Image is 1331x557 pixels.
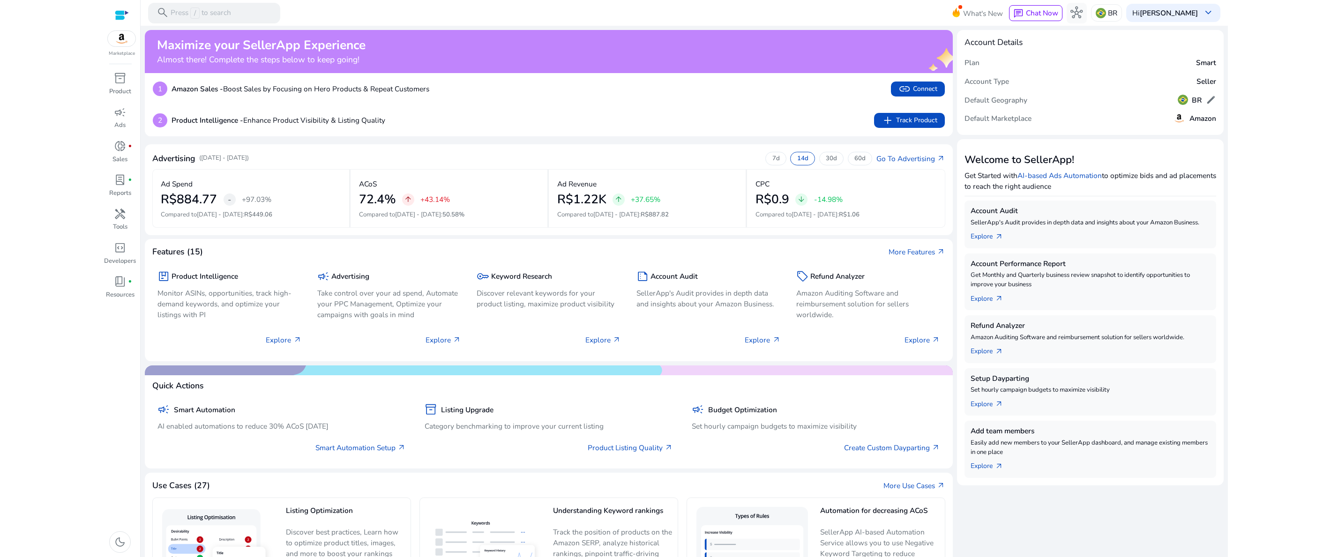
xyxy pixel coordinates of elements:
[104,257,136,266] p: Developers
[1108,5,1117,21] p: BR
[971,260,1210,268] h5: Account Performance Report
[965,170,1216,192] p: Get Started with to optimize bids and ad placements to reach the right audience
[585,334,621,345] p: Explore
[161,192,217,207] h2: R$884.77
[103,206,137,239] a: handymanTools
[971,333,1210,342] p: Amazon Auditing Software and reimbursement solution for sellers worldwide.
[114,140,126,152] span: donut_small
[844,442,940,453] a: Create Custom Dayparting
[103,138,137,172] a: donut_smallfiber_manual_recordSales
[331,272,369,281] h5: Advertising
[109,87,131,97] p: Product
[965,96,1027,104] h5: Default Geography
[692,421,940,431] p: Set hourly campaign budgets to maximize visibility
[995,233,1003,241] span: arrow_outward
[161,210,341,220] p: Compared to :
[228,193,231,206] span: -
[641,210,669,219] span: R$887.82
[708,406,777,414] h5: Budget Optimization
[1196,77,1216,86] h5: Seller
[1202,7,1214,19] span: keyboard_arrow_down
[593,210,639,219] span: [DATE] - [DATE]
[199,154,249,163] p: ([DATE] - [DATE])
[293,336,302,344] span: arrow_outward
[128,178,132,182] span: fiber_manual_record
[631,196,660,203] p: +37.65%
[971,386,1210,395] p: Set hourly campaign budgets to maximize visibility
[937,155,945,163] span: arrow_outward
[588,442,673,453] a: Product Listing Quality
[898,83,937,95] span: Connect
[425,403,437,416] span: inventory_2
[174,406,235,414] h5: Smart Automation
[172,272,238,281] h5: Product Intelligence
[420,196,450,203] p: +43.14%
[772,155,780,163] p: 7d
[755,192,789,207] h2: R$0.9
[1189,114,1216,123] h5: Amazon
[665,444,673,452] span: arrow_outward
[1192,96,1202,104] h5: BR
[359,192,396,207] h2: 72.4%
[971,218,1210,228] p: SellerApp's Audit provides in depth data and insights about your Amazon Business.
[152,381,204,391] h4: Quick Actions
[161,178,193,189] p: Ad Spend
[152,154,195,163] h4: Advertising
[128,280,132,284] span: fiber_manual_record
[557,210,738,220] p: Compared to :
[244,210,272,219] span: R$449.06
[1178,95,1188,105] img: br.svg
[477,270,489,282] span: key
[317,288,462,320] p: Take control over your ad spend, Automate your PPC Management, Optimize your campaigns with goals...
[1009,5,1062,21] button: chatChat Now
[796,288,941,320] p: Amazon Auditing Software and reimbursement solution for sellers worldwide.
[797,195,806,204] span: arrow_downward
[874,113,944,128] button: addTrack Product
[171,7,231,19] p: Press to search
[109,189,131,198] p: Reports
[152,247,203,257] h4: Features (15)
[1196,59,1216,67] h5: Smart
[106,290,135,300] p: Resources
[114,536,126,548] span: dark_mode
[315,442,406,453] a: Smart Automation Setup
[971,290,1011,304] a: Explorearrow_outward
[425,421,673,431] p: Category benchmarking to improve your current listing
[636,270,649,282] span: summarize
[103,274,137,307] a: book_4fiber_manual_recordResources
[971,438,1210,457] p: Easily add new members to your SellerApp dashboard, and manage existing members in one place
[153,113,167,128] p: 2
[157,421,406,431] p: AI enabled automations to reduce 30% ACoS [DATE]
[1206,95,1216,105] span: edit
[1013,8,1024,19] span: chat
[103,240,137,274] a: code_blocksDevelopers
[839,210,860,219] span: R$1.06
[103,172,137,206] a: lab_profilefiber_manual_recordReports
[898,83,911,95] span: link
[491,272,552,281] h5: Keyword Research
[772,336,781,344] span: arrow_outward
[971,271,1210,290] p: Get Monthly and Quarterly business review snapshot to identify opportunities to improve your busi...
[826,155,837,163] p: 30d
[172,83,429,94] p: Boost Sales by Focusing on Hero Products & Repeat Customers
[1026,8,1058,18] span: Chat Now
[1173,112,1185,124] img: amazon.svg
[553,506,673,523] h5: Understanding Keyword rankings
[965,114,1032,123] h5: Default Marketplace
[113,223,127,232] p: Tools
[426,334,461,345] p: Explore
[965,154,1216,166] h3: Welcome to SellerApp!
[971,395,1011,409] a: Explorearrow_outward
[1140,8,1198,18] b: [PERSON_NAME]
[965,59,980,67] h5: Plan
[814,196,843,203] p: -14.98%
[651,272,698,281] h5: Account Audit
[395,210,441,219] span: [DATE] - [DATE]
[692,403,704,416] span: campaign
[1132,9,1198,16] p: Hi
[441,406,494,414] h5: Listing Upgrade
[317,270,329,282] span: campaign
[755,210,937,220] p: Compared to :
[937,482,945,490] span: arrow_outward
[971,342,1011,357] a: Explorearrow_outward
